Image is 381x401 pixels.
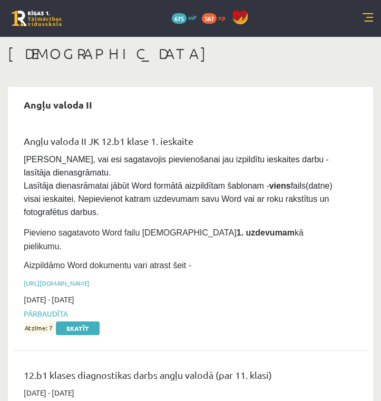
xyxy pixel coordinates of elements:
a: Rīgas 1. Tālmācības vidusskola [12,11,62,26]
span: Atzīme: 7 [24,322,54,334]
span: Pārbaudīta [24,308,341,319]
h2: Angļu valoda II [13,92,103,117]
div: 12.b1 klases diagnostikas darbs angļu valodā (par 11. klasi) [24,368,341,387]
strong: viens [269,181,291,190]
span: [DATE] - [DATE] [24,294,74,305]
span: [PERSON_NAME], vai esi sagatavojis pievienošanai jau izpildītu ieskaites darbu - lasītāja dienasg... [24,155,335,217]
span: mP [188,13,197,22]
a: 587 xp [202,13,230,22]
span: [DATE] - [DATE] [24,387,74,398]
strong: 1. uzdevumam [237,228,295,237]
span: xp [218,13,225,22]
span: 587 [202,13,217,24]
h1: [DEMOGRAPHIC_DATA] [8,45,373,63]
span: Pievieno sagatavoto Word failu [DEMOGRAPHIC_DATA] kā pielikumu. [24,228,304,251]
span: 675 [172,13,187,24]
span: Aizpildāmo Word dokumentu vari atrast šeit - [24,261,191,270]
a: [URL][DOMAIN_NAME] [24,279,90,287]
a: Skatīt [56,321,100,335]
div: Angļu valoda II JK 12.b1 klase 1. ieskaite [24,134,341,153]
